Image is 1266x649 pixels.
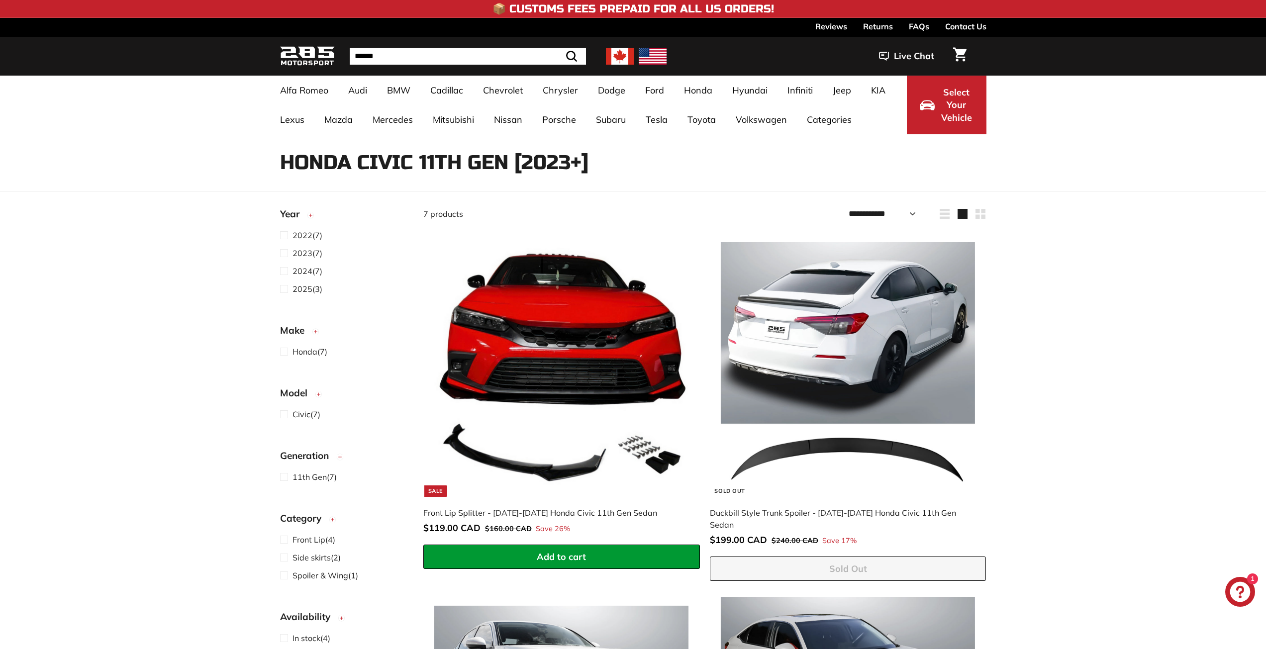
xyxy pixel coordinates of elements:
button: Sold Out [710,556,986,581]
span: Civic [292,409,310,419]
a: Audi [338,76,377,105]
span: Live Chat [894,50,934,63]
a: FAQs [909,18,929,35]
a: Lexus [270,105,314,134]
span: Generation [280,449,336,463]
div: Duckbill Style Trunk Spoiler - [DATE]-[DATE] Honda Civic 11th Gen Sedan [710,507,976,531]
button: Select Your Vehicle [907,76,986,134]
a: Mitsubishi [423,105,484,134]
inbox-online-store-chat: Shopify online store chat [1222,577,1258,609]
span: 11th Gen [292,472,327,482]
span: Select Your Vehicle [940,86,974,124]
a: Chrysler [533,76,588,105]
span: Save 26% [536,524,570,535]
span: Availability [280,610,338,624]
a: Alfa Romeo [270,76,338,105]
button: Availability [280,607,407,632]
a: BMW [377,76,420,105]
h1: Honda Civic 11th Gen [2023+] [280,152,986,174]
span: Honda [292,347,317,357]
a: Nissan [484,105,532,134]
span: (7) [292,408,320,420]
button: Add to cart [423,545,700,569]
span: Make [280,323,312,338]
span: Add to cart [537,551,586,562]
span: Model [280,386,315,400]
span: 2023 [292,248,312,258]
span: (4) [292,632,330,644]
span: 2022 [292,230,312,240]
span: Spoiler & Wing [292,570,348,580]
a: Categories [797,105,862,134]
a: Ford [635,76,674,105]
a: Infiniti [778,76,823,105]
span: 2024 [292,266,312,276]
span: Year [280,207,307,221]
div: Front Lip Splitter - [DATE]-[DATE] Honda Civic 11th Gen Sedan [423,507,690,519]
span: $160.00 CAD [485,524,532,533]
a: Reviews [815,18,847,35]
a: KIA [861,76,895,105]
a: Tesla [636,105,678,134]
a: Jeep [823,76,861,105]
button: Generation [280,446,407,470]
button: Model [280,383,407,408]
a: Mercedes [363,105,423,134]
h4: 📦 Customs Fees Prepaid for All US Orders! [492,3,774,15]
img: 2022 honda civic front lip [434,242,688,496]
span: $199.00 CAD [710,534,767,546]
a: Honda [674,76,722,105]
a: Sold Out Duckbill Style Trunk Spoiler - [DATE]-[DATE] Honda Civic 11th Gen Sedan Save 17% [710,231,986,556]
span: (7) [292,471,337,483]
a: Toyota [678,105,726,134]
a: Dodge [588,76,635,105]
span: 2025 [292,284,312,294]
a: Cadillac [420,76,473,105]
div: 7 products [423,208,705,220]
span: Category [280,511,329,526]
span: (7) [292,265,322,277]
span: (3) [292,283,322,295]
a: Cart [947,39,973,73]
span: Save 17% [822,536,857,547]
span: Sold Out [829,563,867,574]
button: Live Chat [866,44,947,69]
span: $119.00 CAD [423,522,481,534]
a: Returns [863,18,893,35]
a: Mazda [314,105,363,134]
span: (7) [292,346,327,358]
button: Category [280,508,407,533]
span: (4) [292,534,335,546]
span: $240.00 CAD [772,536,818,545]
a: Chevrolet [473,76,533,105]
button: Make [280,320,407,345]
a: Sale 2022 honda civic front lip Front Lip Splitter - [DATE]-[DATE] Honda Civic 11th Gen Sedan Sav... [423,231,700,545]
span: (2) [292,552,341,563]
img: Logo_285_Motorsport_areodynamics_components [280,45,335,68]
a: Volkswagen [726,105,797,134]
div: Sale [424,485,447,497]
button: Year [280,204,407,229]
span: Front Lip [292,535,325,545]
span: (7) [292,247,322,259]
a: Subaru [586,105,636,134]
input: Search [350,48,586,65]
a: Contact Us [945,18,986,35]
div: Sold Out [710,485,749,497]
span: (1) [292,569,358,581]
span: In stock [292,633,320,643]
a: Hyundai [722,76,778,105]
span: Side skirts [292,553,331,562]
a: Porsche [532,105,586,134]
span: (7) [292,229,322,241]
